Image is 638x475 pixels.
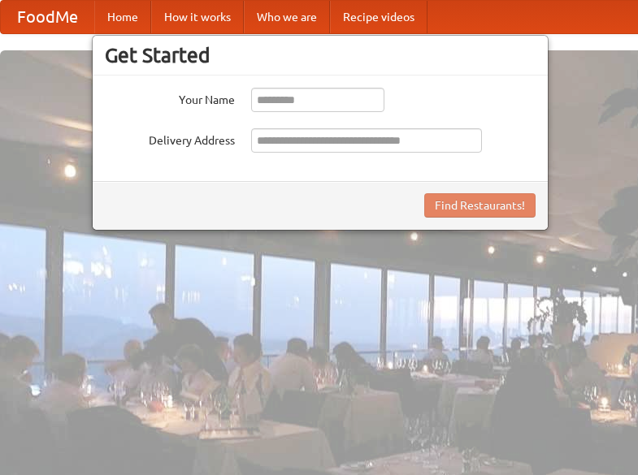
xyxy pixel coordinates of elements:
[330,1,428,33] a: Recipe videos
[1,1,94,33] a: FoodMe
[244,1,330,33] a: Who we are
[105,128,235,149] label: Delivery Address
[424,193,536,218] button: Find Restaurants!
[105,88,235,108] label: Your Name
[151,1,244,33] a: How it works
[105,43,536,67] h3: Get Started
[94,1,151,33] a: Home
